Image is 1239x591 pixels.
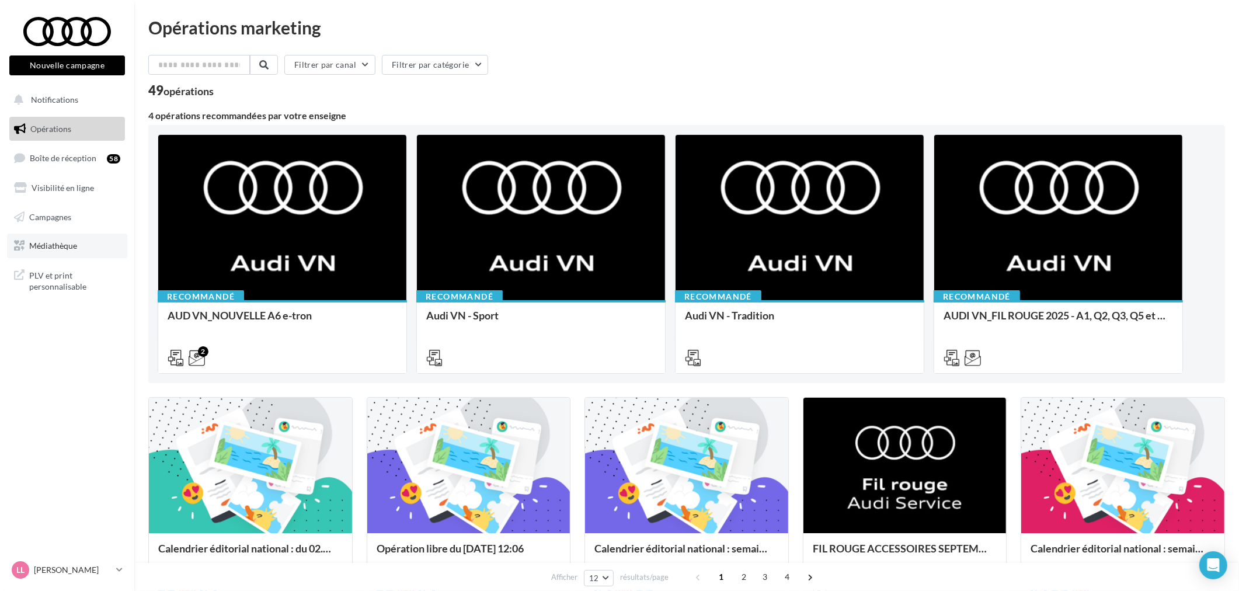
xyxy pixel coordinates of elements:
[29,241,77,251] span: Médiathèque
[29,267,120,293] span: PLV et print personnalisable
[158,543,343,566] div: Calendrier éditorial national : du 02.09 au 03.09
[30,153,96,163] span: Boîte de réception
[426,310,656,333] div: Audi VN - Sport
[158,290,244,303] div: Recommandé
[589,573,599,583] span: 12
[377,543,561,566] div: Opération libre du [DATE] 12:06
[778,568,797,586] span: 4
[284,55,375,75] button: Filtrer par canal
[675,290,761,303] div: Recommandé
[813,543,997,566] div: FIL ROUGE ACCESSOIRES SEPTEMBRE - AUDI SERVICE
[31,95,78,105] span: Notifications
[34,564,112,576] p: [PERSON_NAME]
[944,310,1173,333] div: AUDI VN_FIL ROUGE 2025 - A1, Q2, Q3, Q5 et Q4 e-tron
[551,572,577,583] span: Afficher
[7,117,127,141] a: Opérations
[712,568,730,586] span: 1
[148,19,1225,36] div: Opérations marketing
[416,290,503,303] div: Recommandé
[148,84,214,97] div: 49
[7,145,127,171] a: Boîte de réception58
[163,86,214,96] div: opérations
[7,88,123,112] button: Notifications
[7,234,127,258] a: Médiathèque
[382,55,488,75] button: Filtrer par catégorie
[594,543,779,566] div: Calendrier éditorial national : semaine du 25.08 au 31.08
[7,263,127,297] a: PLV et print personnalisable
[1031,543,1215,566] div: Calendrier éditorial national : semaines du 04.08 au 25.08
[32,183,94,193] span: Visibilité en ligne
[756,568,774,586] span: 3
[1199,551,1227,579] div: Open Intercom Messenger
[584,570,614,586] button: 12
[107,154,120,164] div: 58
[30,124,71,134] span: Opérations
[735,568,753,586] span: 2
[9,559,125,581] a: LL [PERSON_NAME]
[685,310,914,333] div: Audi VN - Tradition
[148,111,1225,120] div: 4 opérations recommandées par votre enseigne
[16,564,25,576] span: LL
[7,205,127,230] a: Campagnes
[29,211,71,221] span: Campagnes
[620,572,669,583] span: résultats/page
[168,310,397,333] div: AUD VN_NOUVELLE A6 e-tron
[198,346,208,357] div: 2
[7,176,127,200] a: Visibilité en ligne
[934,290,1020,303] div: Recommandé
[9,55,125,75] button: Nouvelle campagne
